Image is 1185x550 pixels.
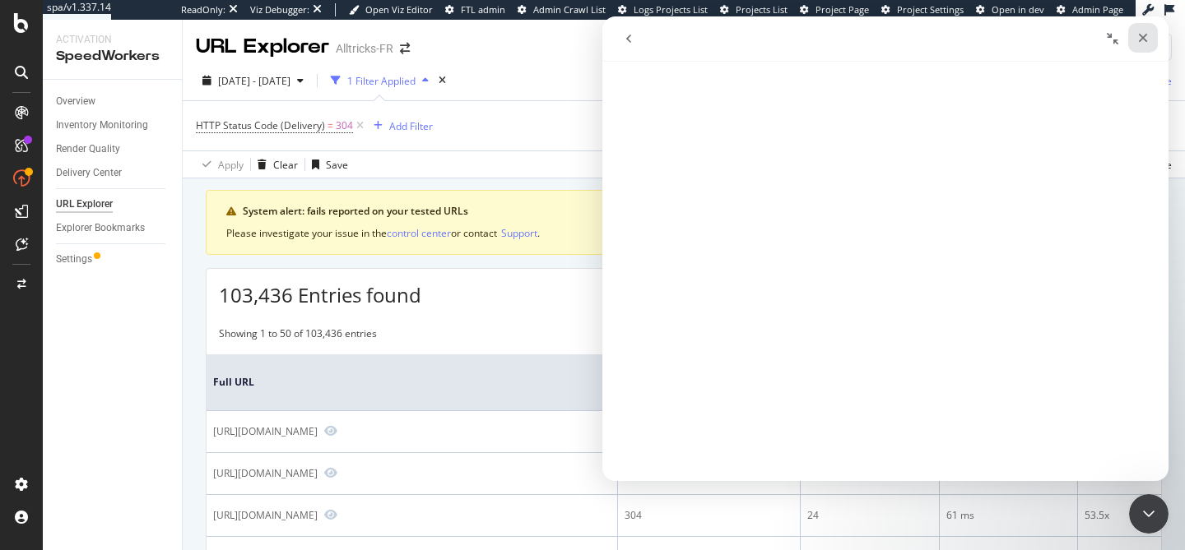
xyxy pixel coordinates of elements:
[56,93,170,110] a: Overview
[56,141,170,158] a: Render Quality
[946,508,1071,523] div: 61 ms
[336,40,393,57] div: Alltricks-FR
[213,466,318,480] div: [URL][DOMAIN_NAME]
[518,3,606,16] a: Admin Crawl List
[56,164,122,182] div: Delivery Center
[213,508,318,522] div: [URL][DOMAIN_NAME]
[1129,494,1169,534] iframe: To enrich screen reader interactions, please activate Accessibility in Grammarly extension settings
[461,3,505,16] span: FTL admin
[196,33,329,61] div: URL Explorer
[347,74,416,88] div: 1 Filter Applied
[56,33,169,47] div: Activation
[992,3,1044,16] span: Open in dev
[365,3,433,16] span: Open Viz Editor
[250,3,309,16] div: Viz Debugger:
[243,204,1141,219] div: System alert: fails reported on your tested URLs
[213,424,318,438] div: [URL][DOMAIN_NAME]
[56,251,170,268] a: Settings
[387,225,451,241] button: control center
[976,3,1044,16] a: Open in dev
[219,281,421,308] span: 103,436 Entries found
[435,72,449,89] div: times
[56,164,170,182] a: Delivery Center
[816,3,869,16] span: Project Page
[1072,3,1123,16] span: Admin Page
[367,116,433,136] button: Add Filter
[226,225,1141,241] div: Please investigate your issue in the or contact .
[206,190,1162,255] div: warning banner
[807,508,932,523] div: 24
[218,74,290,88] span: [DATE] - [DATE]
[56,117,148,134] div: Inventory Monitoring
[328,118,333,132] span: =
[625,508,793,523] div: 304
[219,326,377,346] div: Showing 1 to 50 of 103,436 entries
[56,117,170,134] a: Inventory Monitoring
[56,251,92,268] div: Settings
[602,16,1169,481] iframe: To enrich screen reader interactions, please activate Accessibility in Grammarly extension settings
[196,67,310,94] button: [DATE] - [DATE]
[56,141,120,158] div: Render Quality
[400,43,410,54] div: arrow-right-arrow-left
[181,3,225,16] div: ReadOnly:
[56,196,113,213] div: URL Explorer
[326,158,348,172] div: Save
[736,3,788,16] span: Projects List
[324,425,337,437] a: Preview https://www.alltricks.fr/F-41493-pieces-roues/P-2283656-moyeu_route_miche_arriere_a_roule...
[336,114,353,137] span: 304
[56,196,170,213] a: URL Explorer
[56,47,169,66] div: SpeedWorkers
[56,93,95,110] div: Overview
[501,225,537,241] button: Support
[533,3,606,16] span: Admin Crawl List
[56,220,145,237] div: Explorer Bookmarks
[196,151,244,178] button: Apply
[213,375,578,390] span: Full URL
[800,3,869,16] a: Project Page
[501,226,537,240] div: Support
[389,119,433,133] div: Add Filter
[897,3,964,16] span: Project Settings
[305,151,348,178] button: Save
[1057,3,1123,16] a: Admin Page
[720,3,788,16] a: Projects List
[634,3,708,16] span: Logs Projects List
[881,3,964,16] a: Project Settings
[445,3,505,16] a: FTL admin
[324,467,337,478] a: Preview https://www.alltricks.fr/F-10006-chaussures-velo/P-2832403-chaussures_gravel_shimano_rx60...
[387,226,451,240] div: control center
[273,158,298,172] div: Clear
[251,151,298,178] button: Clear
[196,118,325,132] span: HTTP Status Code (Delivery)
[618,3,708,16] a: Logs Projects List
[218,158,244,172] div: Apply
[324,509,337,520] a: Preview https://www.alltricks.fr/F-32745-masques-_-lunettes/P-2259331-arena_cobra_core_swipe___cl...
[324,67,435,94] button: 1 Filter Applied
[56,220,170,237] a: Explorer Bookmarks
[349,3,433,16] a: Open Viz Editor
